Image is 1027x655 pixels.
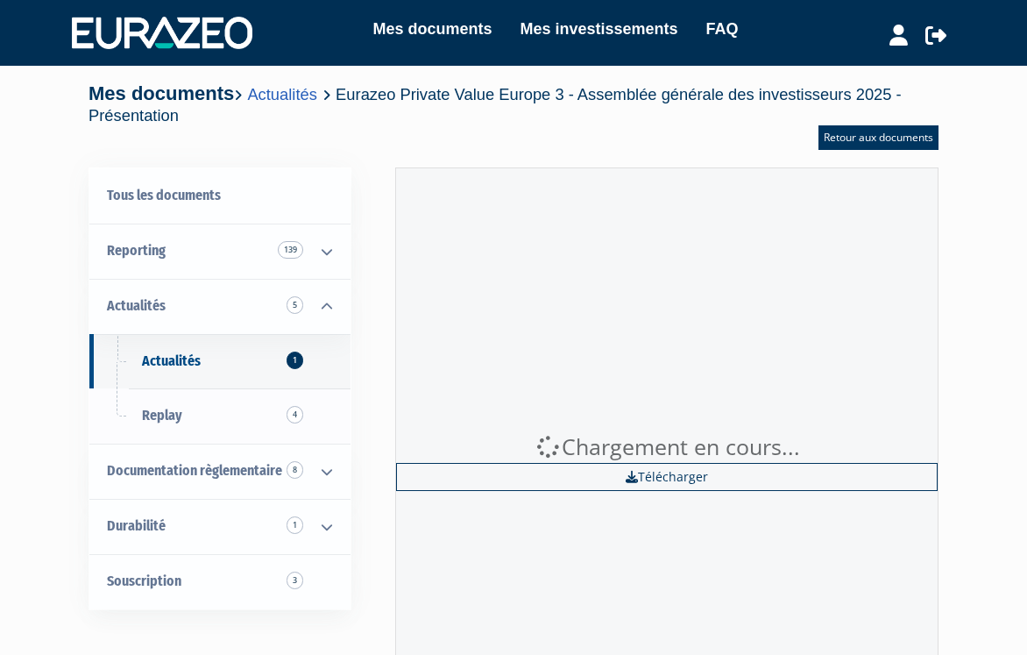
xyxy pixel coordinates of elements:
span: 3 [287,572,303,589]
img: 1732889491-logotype_eurazeo_blanc_rvb.png [72,17,252,48]
span: Replay [142,407,182,424]
span: Reporting [107,242,166,259]
h4: Mes documents [89,83,938,125]
a: Mes documents [372,17,492,41]
span: 1 [287,352,303,369]
a: Actualités 5 [89,279,351,334]
a: Reporting 139 [89,224,351,279]
a: Durabilité 1 [89,499,351,554]
a: Documentation règlementaire 8 [89,444,351,499]
span: Durabilité [107,517,166,534]
a: Télécharger [396,463,938,491]
a: Replay4 [89,388,351,444]
a: Mes investissements [520,17,677,41]
span: Eurazeo Private Value Europe 3 - Assemblée générale des investisseurs 2025 - Présentation [89,85,902,125]
span: 5 [287,296,303,314]
a: FAQ [706,17,739,41]
span: 8 [287,461,303,479]
span: 139 [278,241,303,259]
span: Actualités [142,352,201,369]
div: Chargement en cours... [396,431,938,463]
span: Documentation règlementaire [107,462,282,479]
span: Souscription [107,573,181,589]
a: Actualités [247,85,316,103]
span: 1 [287,516,303,534]
span: Actualités [107,297,166,314]
a: Retour aux documents [818,125,938,150]
a: Souscription3 [89,554,351,609]
span: 4 [287,406,303,424]
a: Tous les documents [89,168,351,224]
a: Actualités1 [89,334,351,389]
